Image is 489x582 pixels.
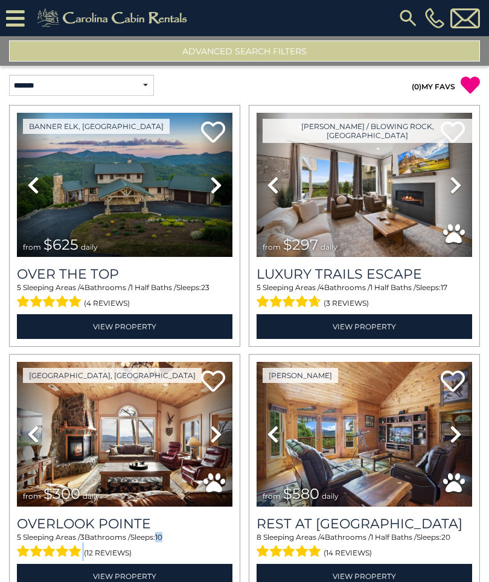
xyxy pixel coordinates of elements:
span: 5 [257,283,261,292]
a: [PHONE_NUMBER] [422,8,447,28]
span: 1 Half Baths / [371,533,417,542]
span: 5 [17,533,21,542]
div: Sleeping Areas / Bathrooms / Sleeps: [17,532,232,561]
span: from [23,242,41,251]
button: Advanced Search Filters [9,40,480,62]
a: Banner Elk, [GEOGRAPHIC_DATA] [23,119,170,134]
a: Over The Top [17,266,232,282]
a: View Property [17,314,232,339]
div: Sleeping Areas / Bathrooms / Sleeps: [257,282,472,311]
a: Overlook Pointe [17,516,232,532]
span: daily [83,492,100,501]
a: Add to favorites [201,369,225,395]
img: thumbnail_168695581.jpeg [257,113,472,257]
span: $300 [43,485,80,502]
span: daily [321,242,337,251]
img: thumbnail_167153549.jpeg [17,113,232,257]
span: 8 [257,533,261,542]
a: (0)MY FAVS [412,82,455,91]
span: 10 [155,533,162,542]
a: Luxury Trails Escape [257,266,472,282]
a: View Property [257,314,472,339]
span: 1 Half Baths / [370,283,416,292]
img: search-regular.svg [397,7,419,29]
span: (12 reviews) [84,545,132,561]
span: 4 [80,283,85,292]
span: 17 [441,283,447,292]
img: thumbnail_163477009.jpeg [17,362,232,506]
div: Sleeping Areas / Bathrooms / Sleeps: [257,532,472,561]
a: Rest at [GEOGRAPHIC_DATA] [257,516,472,532]
span: (3 reviews) [324,296,369,311]
span: daily [81,242,98,251]
span: 3 [80,533,85,542]
h3: Rest at Mountain Crest [257,516,472,532]
span: 5 [17,283,21,292]
img: thumbnail_164747674.jpeg [257,362,472,506]
span: (14 reviews) [324,545,372,561]
span: 4 [320,533,325,542]
span: from [263,492,281,501]
div: Sleeping Areas / Bathrooms / Sleeps: [17,282,232,311]
span: 1 Half Baths / [130,283,176,292]
span: 20 [441,533,450,542]
a: Add to favorites [201,120,225,146]
span: 4 [319,283,324,292]
a: [GEOGRAPHIC_DATA], [GEOGRAPHIC_DATA] [23,368,202,383]
span: 0 [414,82,419,91]
span: $580 [283,485,319,502]
a: Add to favorites [441,369,465,395]
span: 23 [201,283,209,292]
span: daily [322,492,339,501]
span: ( ) [412,82,421,91]
img: Khaki-logo.png [31,6,197,30]
span: $625 [43,236,78,253]
span: $297 [283,236,318,253]
a: [PERSON_NAME] / Blowing Rock, [GEOGRAPHIC_DATA] [263,119,472,143]
span: from [263,242,281,251]
span: (4 reviews) [84,296,130,311]
span: from [23,492,41,501]
a: [PERSON_NAME] [263,368,338,383]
